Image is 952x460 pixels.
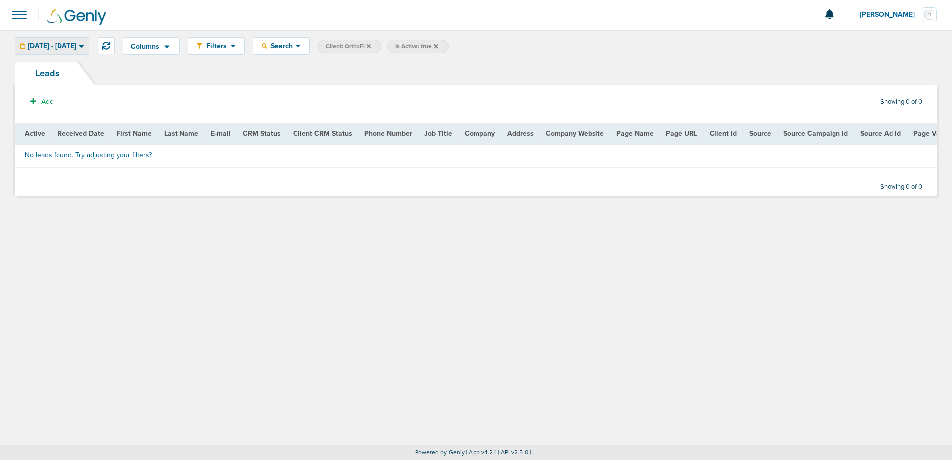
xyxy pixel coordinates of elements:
[164,129,198,138] span: Last Name
[364,129,412,138] span: Phone Number
[783,129,848,138] span: Source Campaign Id
[498,449,528,456] span: | API v2.5.0
[287,123,358,144] th: Client CRM Status
[749,129,771,138] span: Source
[25,94,59,109] button: Add
[466,449,496,456] span: | App v4.2.1
[41,97,54,106] span: Add
[243,129,281,138] span: CRM Status
[15,62,80,85] a: Leads
[880,98,922,106] span: Showing 0 of 0
[860,11,922,18] span: [PERSON_NAME]
[710,129,737,138] span: Client Id
[540,123,610,144] th: Company Website
[880,183,922,191] span: Showing 0 of 0
[131,43,159,50] span: Columns
[326,42,371,51] span: Client: OrthoFi
[395,42,438,51] span: Is Active: true
[267,42,296,50] span: Search
[459,123,501,144] th: Company
[530,449,537,456] span: | ...
[666,129,697,138] span: Page URL
[58,129,104,138] span: Received Date
[860,129,901,138] span: Source Ad Id
[501,123,540,144] th: Address
[418,123,459,144] th: Job Title
[610,123,660,144] th: Page Name
[117,129,152,138] span: First Name
[25,129,45,138] span: Active
[202,42,231,50] span: Filters
[211,129,231,138] span: E-mail
[47,9,106,25] img: Genly
[28,43,76,50] span: [DATE] - [DATE]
